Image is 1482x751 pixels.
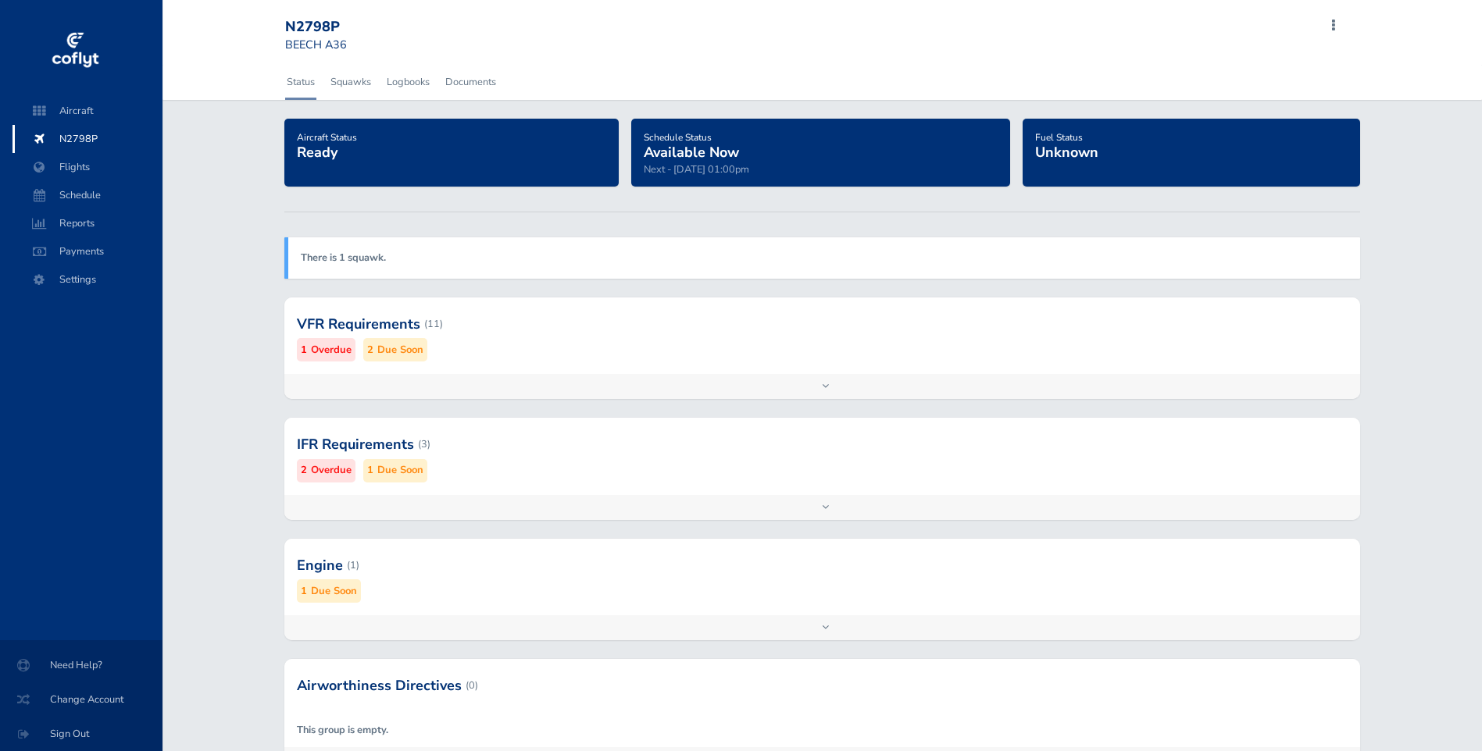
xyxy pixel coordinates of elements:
[285,37,347,52] small: BEECH A36
[28,237,147,265] span: Payments
[311,462,352,479] small: Overdue
[644,162,749,176] span: Next - [DATE] 01:00pm
[644,126,739,162] a: Schedule StatusAvailable Now
[28,153,147,181] span: Flights
[385,65,431,99] a: Logbooks
[301,251,386,265] a: There is 1 squawk.
[28,97,147,125] span: Aircraft
[311,342,352,358] small: Overdue
[285,19,398,36] div: N2798P
[28,181,147,209] span: Schedule
[28,209,147,237] span: Reports
[19,651,144,679] span: Need Help?
[1035,131,1083,144] span: Fuel Status
[19,720,144,748] span: Sign Out
[297,723,388,737] strong: This group is empty.
[329,65,373,99] a: Squawks
[444,65,498,99] a: Documents
[644,131,712,144] span: Schedule Status
[28,265,147,294] span: Settings
[297,131,357,144] span: Aircraft Status
[49,27,101,74] img: coflyt logo
[1035,143,1098,162] span: Unknown
[377,342,423,358] small: Due Soon
[311,583,357,600] small: Due Soon
[28,125,147,153] span: N2798P
[285,65,316,99] a: Status
[297,143,337,162] span: Ready
[377,462,423,479] small: Due Soon
[644,143,739,162] span: Available Now
[19,685,144,714] span: Change Account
